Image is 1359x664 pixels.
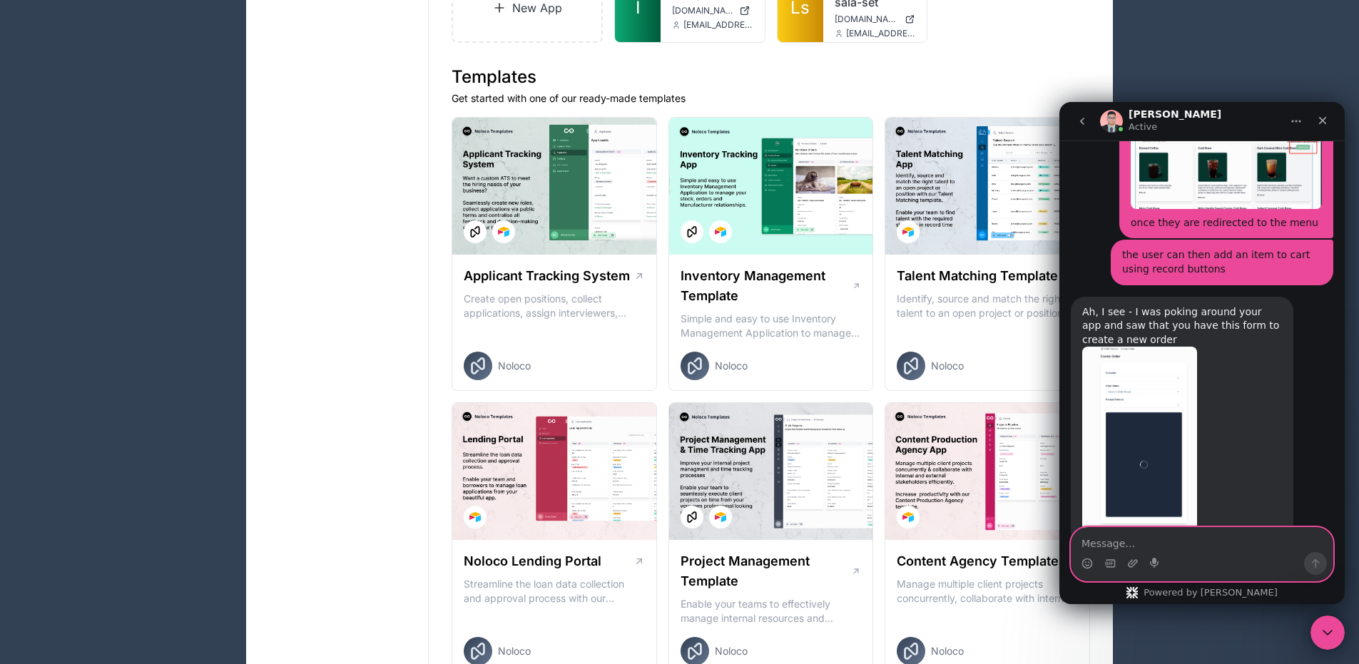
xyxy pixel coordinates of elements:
[683,19,753,31] span: [EMAIL_ADDRESS][DOMAIN_NAME]
[681,266,852,306] h1: Inventory Management Template
[464,551,601,571] h1: Noloco Lending Portal
[715,511,726,523] img: Airtable Logo
[11,195,234,445] div: Ah, I see - I was poking around your app and saw that you have this form to create a new order
[71,114,263,128] div: once they are redirected to the menu
[1310,616,1345,650] iframe: Intercom live chat
[498,226,509,237] img: Airtable Logo
[22,456,34,467] button: Emoji picker
[464,577,645,606] p: Streamline the loan data collection and approval process with our Lending Portal template.
[846,28,916,39] span: [EMAIL_ADDRESS][DOMAIN_NAME]
[902,226,914,237] img: Airtable Logo
[23,203,223,245] div: Ah, I see - I was poking around your app and saw that you have this form to create a new order
[68,456,79,467] button: Upload attachment
[91,456,102,467] button: Start recording
[897,292,1078,320] p: Identify, source and match the right talent to an open project or position with our Talent Matchi...
[498,359,531,373] span: Noloco
[45,456,56,467] button: Gif picker
[469,511,481,523] img: Airtable Logo
[672,5,733,16] span: [DOMAIN_NAME]
[715,359,748,373] span: Noloco
[931,644,964,658] span: Noloco
[245,450,268,473] button: Send a message…
[452,91,1090,106] p: Get started with one of our ready-made templates
[835,14,900,25] span: [DOMAIN_NAME]
[681,312,862,340] p: Simple and easy to use Inventory Management Application to manage your stock, orders and Manufact...
[51,138,274,183] div: the user can then add an item to cart using record buttons
[902,511,914,523] img: Airtable Logo
[63,146,263,174] div: the user can then add an item to cart using record buttons
[464,266,630,286] h1: Applicant Tracking System
[931,359,964,373] span: Noloco
[11,195,274,471] div: David says…
[1059,102,1345,604] iframe: Intercom live chat
[897,577,1078,606] p: Manage multiple client projects concurrently, collaborate with internal and external stakeholders...
[11,138,274,194] div: Jeiah says…
[897,551,1059,571] h1: Content Agency Template
[498,644,531,658] span: Noloco
[715,226,726,237] img: Airtable Logo
[681,597,862,625] p: Enable your teams to effectively manage internal resources and execute client projects on time.
[835,14,916,25] a: [DOMAIN_NAME]
[681,551,851,591] h1: Project Management Template
[464,292,645,320] p: Create open positions, collect applications, assign interviewers, centralise candidate feedback a...
[715,644,748,658] span: Noloco
[897,266,1058,286] h1: Talent Matching Template
[12,426,273,450] textarea: Message…
[452,66,1090,88] h1: Templates
[672,5,753,16] a: [DOMAIN_NAME]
